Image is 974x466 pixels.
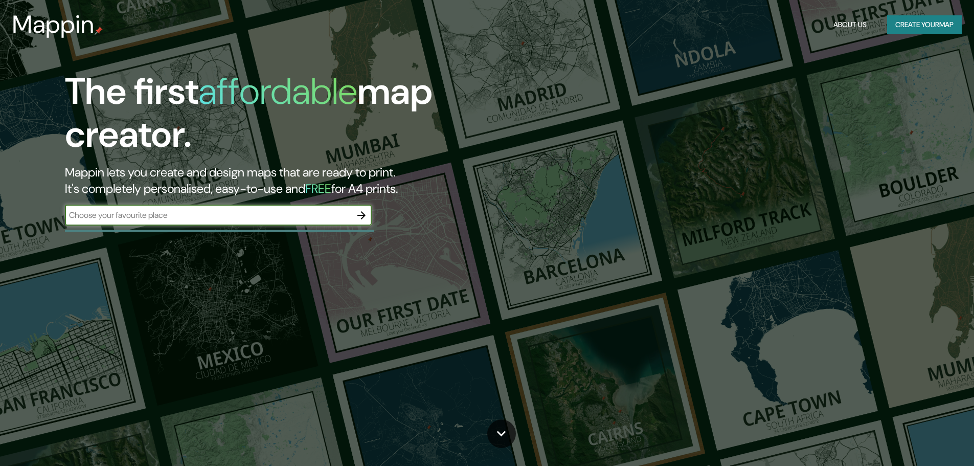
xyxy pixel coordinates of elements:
[12,10,95,39] h3: Mappin
[198,68,357,115] h1: affordable
[95,27,103,35] img: mappin-pin
[65,164,552,197] h2: Mappin lets you create and design maps that are ready to print. It's completely personalised, eas...
[65,209,351,221] input: Choose your favourite place
[305,181,331,196] h5: FREE
[65,70,552,164] h1: The first map creator.
[887,15,962,34] button: Create yourmap
[829,15,871,34] button: About Us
